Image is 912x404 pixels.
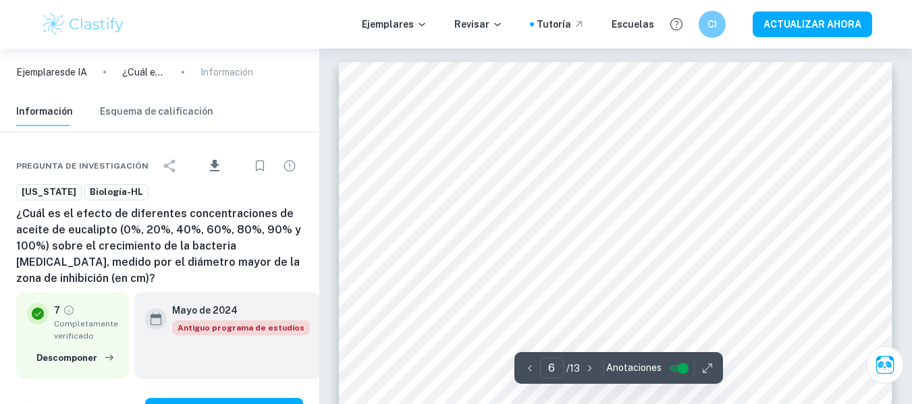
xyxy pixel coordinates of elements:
[699,11,726,38] button: CI
[612,17,654,32] a: Escuelas
[33,347,118,368] button: Descomponer
[200,67,253,78] font: Información
[63,304,75,316] a: Grado totalmente verificado
[276,152,303,179] div: Informar de un problema
[16,207,301,285] font: ¿Cuál es el efecto de diferentes concentraciones de aceite de eucalipto (0%, 20%, 40%, 60%, 80%, ...
[54,319,118,341] font: Completamente verificado
[22,187,76,197] font: [US_STATE]
[246,152,273,179] div: Marcador
[612,19,654,30] font: Escuelas
[178,323,304,333] font: Antiguo programa de estudios
[763,20,861,30] font: ACTUALIZAR AHORA
[707,19,717,30] font: CI
[753,11,872,36] button: ACTUALIZAR AHORA
[54,305,60,316] font: 7
[866,346,904,384] button: Pregúntale a Clai
[537,19,571,30] font: Tutoría
[172,305,238,316] font: Mayo de 2024
[16,67,65,78] font: Ejemplares
[100,106,213,117] font: Esquema de calificación
[362,19,414,30] font: Ejemplares
[665,13,688,36] button: Ayuda y comentarios
[157,152,184,179] div: Compartir
[16,65,87,80] a: Ejemplaresde IA
[570,363,580,374] font: 13
[90,187,143,197] font: Biología-HL
[36,352,97,362] font: Descomponer
[16,183,82,200] a: [US_STATE]
[65,67,87,78] font: de IA
[186,148,244,183] div: Descargar
[537,17,585,32] a: Tutoría
[84,183,149,200] a: Biología-HL
[454,19,489,30] font: Revisar
[606,362,662,373] font: Anotaciones
[566,363,570,374] font: /
[41,11,126,38] img: Logotipo de Clastify
[16,106,73,117] font: Información
[172,320,310,335] div: A partir de la convocatoria de mayo de 2025, los requisitos de Biología IA han cambiado. Puedes c...
[16,161,149,171] font: Pregunta de investigación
